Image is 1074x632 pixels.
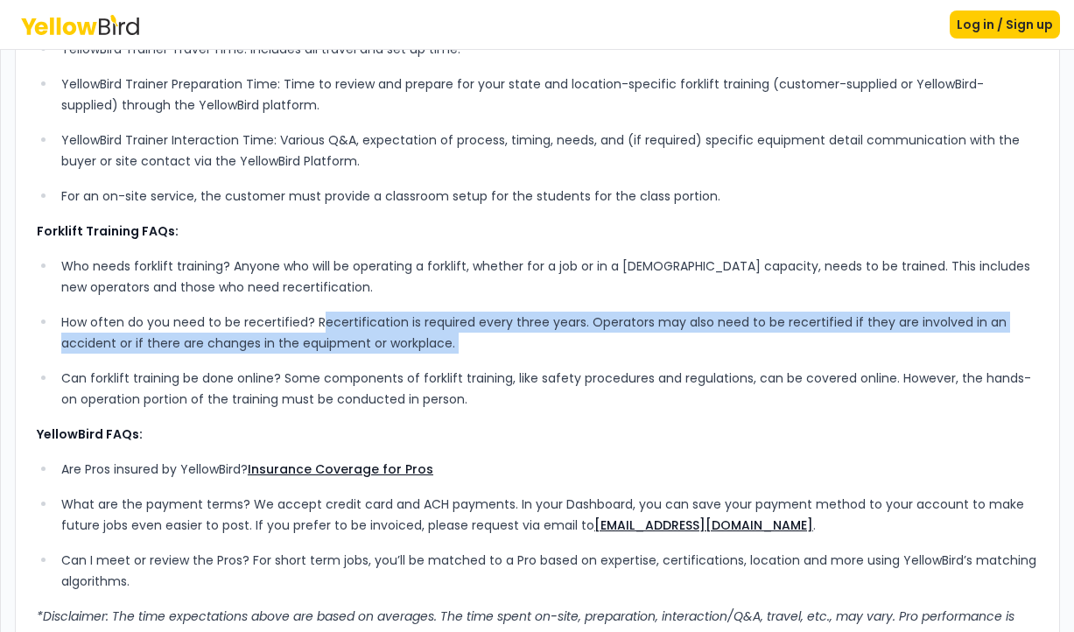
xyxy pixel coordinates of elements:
[61,312,1038,354] p: How often do you need to be recertified? Recertification is required every three years. Operators...
[61,186,1038,207] p: For an on-site service, the customer must provide a classroom setup for the students for the clas...
[61,550,1038,592] p: Can I meet or review the Pros? For short term jobs, you’ll be matched to a Pro based on expertise...
[61,459,1038,480] p: Are Pros insured by YellowBird?
[61,256,1038,298] p: Who needs forklift training? Anyone who will be operating a forklift, whether for a job or in a [...
[248,460,433,478] a: Insurance Coverage for Pros
[37,222,179,240] strong: Forklift Training FAQs:
[37,425,143,443] strong: YellowBird FAQs:
[61,368,1038,410] p: Can forklift training be done online? Some components of forklift training, like safety procedure...
[61,494,1038,536] p: What are the payment terms? We accept credit card and ACH payments. In your Dashboard, you can sa...
[61,74,1038,116] p: YellowBird Trainer Preparation Time: Time to review and prepare for your state and location-speci...
[594,516,813,534] a: [EMAIL_ADDRESS][DOMAIN_NAME]
[950,11,1060,39] button: Log in / Sign up
[61,130,1038,172] p: YellowBird Trainer Interaction Time: Various Q&A, expectation of process, timing, needs, and (if ...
